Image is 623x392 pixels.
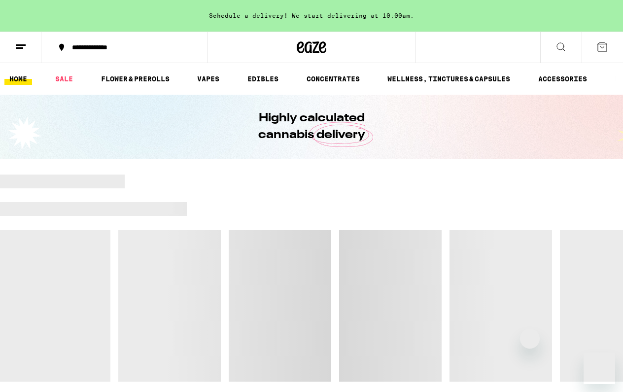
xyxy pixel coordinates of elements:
iframe: Close message [520,329,540,349]
iframe: Button to launch messaging window [584,353,615,384]
a: SALE [50,73,78,85]
a: EDIBLES [242,73,283,85]
a: CONCENTRATES [302,73,365,85]
a: HOME [4,73,32,85]
a: WELLNESS, TINCTURES & CAPSULES [382,73,515,85]
a: VAPES [192,73,224,85]
a: ACCESSORIES [533,73,592,85]
h1: Highly calculated cannabis delivery [230,110,393,143]
a: FLOWER & PREROLLS [96,73,174,85]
